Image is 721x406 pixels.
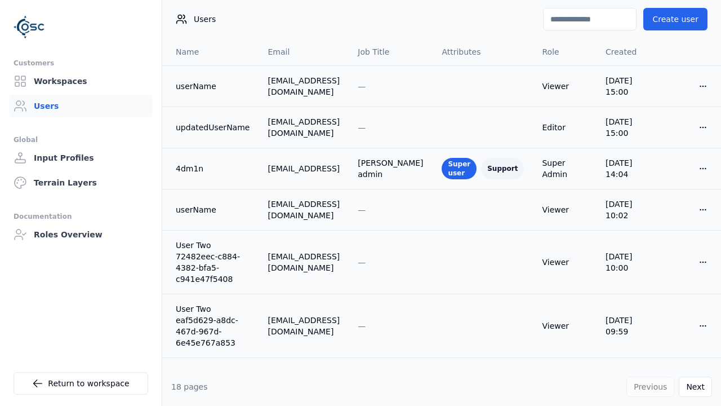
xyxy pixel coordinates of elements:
a: Workspaces [9,70,153,92]
a: Input Profiles [9,147,153,169]
div: [DATE] 15:00 [606,116,653,139]
span: — [358,205,366,214]
div: [DATE] 10:02 [606,198,653,221]
div: Viewer [542,81,588,92]
a: userName [176,81,250,92]
span: — [358,321,366,330]
div: Support [481,158,524,179]
a: Roles Overview [9,223,153,246]
div: Editor [542,122,588,133]
div: Viewer [542,257,588,268]
div: [DATE] 15:00 [606,75,653,98]
th: Email [259,38,349,65]
th: Name [162,38,259,65]
a: updatedUserName [176,122,250,133]
div: Viewer [542,204,588,215]
div: Viewer [542,320,588,332]
div: [EMAIL_ADDRESS][DOMAIN_NAME] [268,116,340,139]
div: [EMAIL_ADDRESS][DOMAIN_NAME] [268,315,340,337]
div: Customers [14,56,148,70]
button: Create user [643,8,707,30]
span: Users [194,14,216,25]
a: User Two eaf5d629-a8dc-467d-967d-6e45e767a853 [176,303,250,348]
div: [DATE] 09:59 [606,315,653,337]
div: [EMAIL_ADDRESS] [268,163,340,174]
div: Global [14,133,148,147]
a: User Two 72482eec-c884-4382-bfa5-c941e47f5408 [176,240,250,285]
div: [EMAIL_ADDRESS][DOMAIN_NAME] [268,198,340,221]
th: Job Title [349,38,433,65]
div: Super Admin [542,157,588,180]
a: userName [176,204,250,215]
div: [DATE] 10:00 [606,251,653,273]
a: Return to workspace [14,372,148,395]
div: Super user [442,158,477,179]
div: [EMAIL_ADDRESS][DOMAIN_NAME] [268,251,340,273]
div: [PERSON_NAME] admin [358,157,424,180]
img: Logo [14,11,45,43]
div: [DATE] 14:04 [606,157,653,180]
a: Users [9,95,153,117]
span: — [358,258,366,267]
a: 4dm1n [176,163,250,174]
span: — [358,82,366,91]
span: — [358,123,366,132]
button: Next [679,377,712,397]
a: Terrain Layers [9,171,153,194]
th: Created [597,38,662,65]
span: 18 pages [171,382,208,391]
div: Documentation [14,210,148,223]
th: Role [533,38,597,65]
div: [EMAIL_ADDRESS][DOMAIN_NAME] [268,75,340,98]
th: Attributes [433,38,533,65]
